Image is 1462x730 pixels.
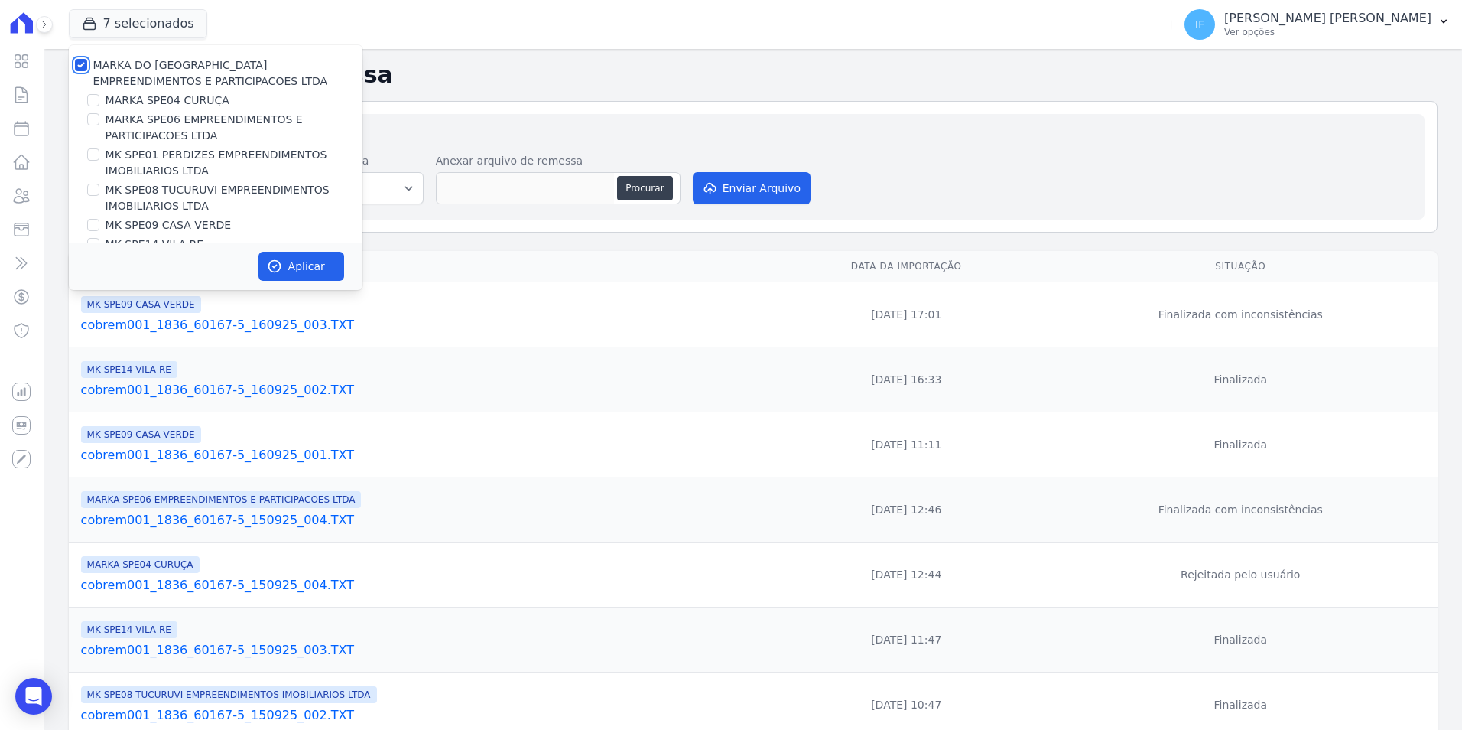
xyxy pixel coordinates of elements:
label: MK SPE01 PERDIZES EMPREENDIMENTOS IMOBILIARIOS LTDA [106,147,362,179]
label: Anexar arquivo de remessa [436,153,681,169]
button: Aplicar [258,252,344,281]
td: [DATE] 17:01 [769,282,1044,347]
a: cobrem001_1836_60167-5_160925_003.TXT [81,316,763,334]
th: Data da Importação [769,251,1044,282]
span: MK SPE14 VILA RE [81,361,177,378]
td: [DATE] 11:11 [769,412,1044,477]
td: [DATE] 12:46 [769,477,1044,543]
span: MK SPE09 CASA VERDE [81,426,201,443]
span: MARKA SPE04 CURUÇA [81,556,200,573]
td: Finalizada [1044,608,1438,673]
a: cobrem001_1836_60167-5_150925_002.TXT [81,706,763,725]
td: Finalizada [1044,412,1438,477]
th: Situação [1044,251,1438,282]
td: Finalizada [1044,347,1438,412]
button: IF [PERSON_NAME] [PERSON_NAME] Ver opções [1172,3,1462,46]
span: MK SPE09 CASA VERDE [81,296,201,313]
button: Procurar [617,176,672,200]
label: MK SPE09 CASA VERDE [106,217,231,233]
th: Arquivo [69,251,769,282]
h2: Importações de Remessa [69,61,1438,89]
div: Open Intercom Messenger [15,678,52,715]
label: MK SPE08 TUCURUVI EMPREENDIMENTOS IMOBILIARIOS LTDA [106,182,362,214]
label: MARKA SPE04 CURUÇA [106,93,229,109]
h2: Importar nova remessa [94,126,1412,147]
span: MK SPE08 TUCURUVI EMPREENDIMENTOS IMOBILIARIOS LTDA [81,686,377,703]
td: [DATE] 11:47 [769,608,1044,673]
td: [DATE] 12:44 [769,543,1044,608]
td: Rejeitada pelo usuário [1044,543,1438,608]
td: [DATE] 16:33 [769,347,1044,412]
p: Ver opções [1224,26,1431,38]
span: MK SPE14 VILA RE [81,621,177,638]
a: cobrem001_1836_60167-5_150925_004.TXT [81,511,763,530]
a: cobrem001_1836_60167-5_160925_001.TXT [81,446,763,464]
td: Finalizada com inconsistências [1044,282,1438,347]
label: MARKA DO [GEOGRAPHIC_DATA] EMPREENDIMENTOS E PARTICIPACOES LTDA [93,59,328,87]
a: cobrem001_1836_60167-5_150925_004.TXT [81,576,763,595]
button: Enviar Arquivo [693,172,811,204]
span: IF [1195,19,1204,30]
span: MARKA SPE06 EMPREENDIMENTOS E PARTICIPACOES LTDA [81,491,362,508]
label: MARKA SPE06 EMPREENDIMENTOS E PARTICIPACOES LTDA [106,112,362,144]
a: cobrem001_1836_60167-5_150925_003.TXT [81,641,763,660]
a: cobrem001_1836_60167-5_160925_002.TXT [81,381,763,399]
td: Finalizada com inconsistências [1044,477,1438,543]
p: [PERSON_NAME] [PERSON_NAME] [1224,11,1431,26]
button: 7 selecionados [69,9,207,38]
label: MK SPE14 VILA RE [106,236,204,253]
